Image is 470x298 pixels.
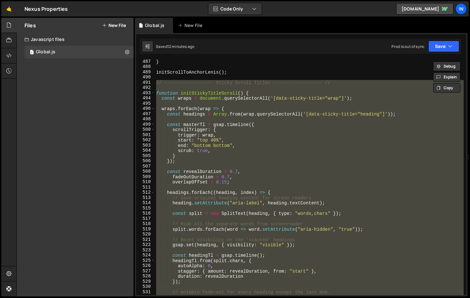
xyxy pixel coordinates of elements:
div: 513 [136,195,155,201]
div: 494 [136,96,155,101]
div: 511 [136,185,155,190]
div: 518 [136,221,155,227]
div: Global.js [145,22,164,29]
button: Copy [433,83,460,93]
div: 504 [136,148,155,153]
a: 🤙 [1,1,17,17]
div: 501 [136,132,155,138]
div: 510 [136,179,155,185]
div: 509 [136,174,155,180]
a: In [455,3,467,15]
div: 496 [136,106,155,111]
div: 500 [136,127,155,132]
div: Saved [156,44,194,49]
div: 515 [136,206,155,211]
div: 499 [136,122,155,127]
div: 498 [136,116,155,122]
div: 527 [136,268,155,274]
div: 521 [136,237,155,242]
div: 514 [136,200,155,206]
div: Global.js [36,49,55,55]
div: 529 [136,279,155,284]
button: Code Only [208,3,262,15]
div: 488 [136,64,155,70]
div: 487 [136,59,155,64]
button: Debug [433,62,460,71]
div: Nexus Properties [24,5,68,13]
h2: Files [24,22,36,29]
div: 489 [136,70,155,75]
button: Explain [433,72,460,82]
div: 12 minutes ago [167,44,194,49]
a: [DOMAIN_NAME] [396,3,453,15]
div: 530 [136,284,155,289]
div: 525 [136,258,155,263]
button: New File [102,23,126,28]
span: 1 [30,50,34,55]
div: 524 [136,253,155,258]
div: 516 [136,211,155,216]
div: 523 [136,248,155,253]
div: Javascript files [17,33,134,46]
div: 490 [136,75,155,80]
div: 508 [136,169,155,174]
div: 502 [136,137,155,143]
div: 503 [136,143,155,148]
div: 506 [136,158,155,164]
div: Prod is out of sync [391,44,425,49]
div: 491 [136,80,155,85]
div: 17042/46860.js [24,46,134,58]
div: 517 [136,216,155,222]
button: Save [428,41,459,52]
div: 507 [136,164,155,169]
div: 531 [136,289,155,295]
div: 492 [136,85,155,90]
div: 520 [136,232,155,237]
div: 522 [136,242,155,248]
div: 493 [136,90,155,96]
div: 505 [136,153,155,159]
div: 497 [136,111,155,117]
div: 495 [136,101,155,106]
div: 526 [136,263,155,268]
div: 519 [136,227,155,232]
div: 528 [136,274,155,279]
div: New File [178,22,205,29]
div: 512 [136,190,155,195]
